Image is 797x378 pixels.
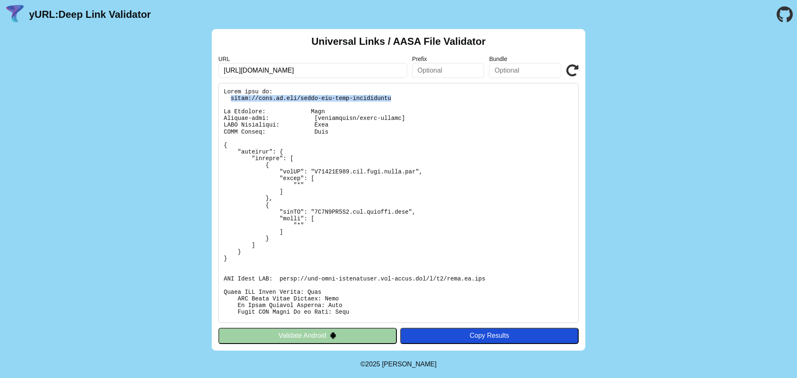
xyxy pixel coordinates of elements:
label: Bundle [489,56,561,62]
a: yURL:Deep Link Validator [29,9,151,20]
h2: Universal Links / AASA File Validator [311,36,486,47]
input: Required [218,63,407,78]
pre: Lorem ipsu do: sitam://cons.ad.eli/seddo-eiu-temp-incididuntu La Etdolore: Magn Aliquae-admi: [ve... [218,83,579,323]
input: Optional [489,63,561,78]
span: 2025 [365,361,380,368]
label: Prefix [412,56,484,62]
label: URL [218,56,407,62]
img: droidIcon.svg [330,332,337,339]
input: Optional [412,63,484,78]
button: Validate Android [218,328,397,344]
a: Michael Ibragimchayev's Personal Site [382,361,437,368]
div: Copy Results [404,332,575,339]
button: Copy Results [400,328,579,344]
footer: © [360,351,436,378]
img: yURL Logo [4,4,26,25]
